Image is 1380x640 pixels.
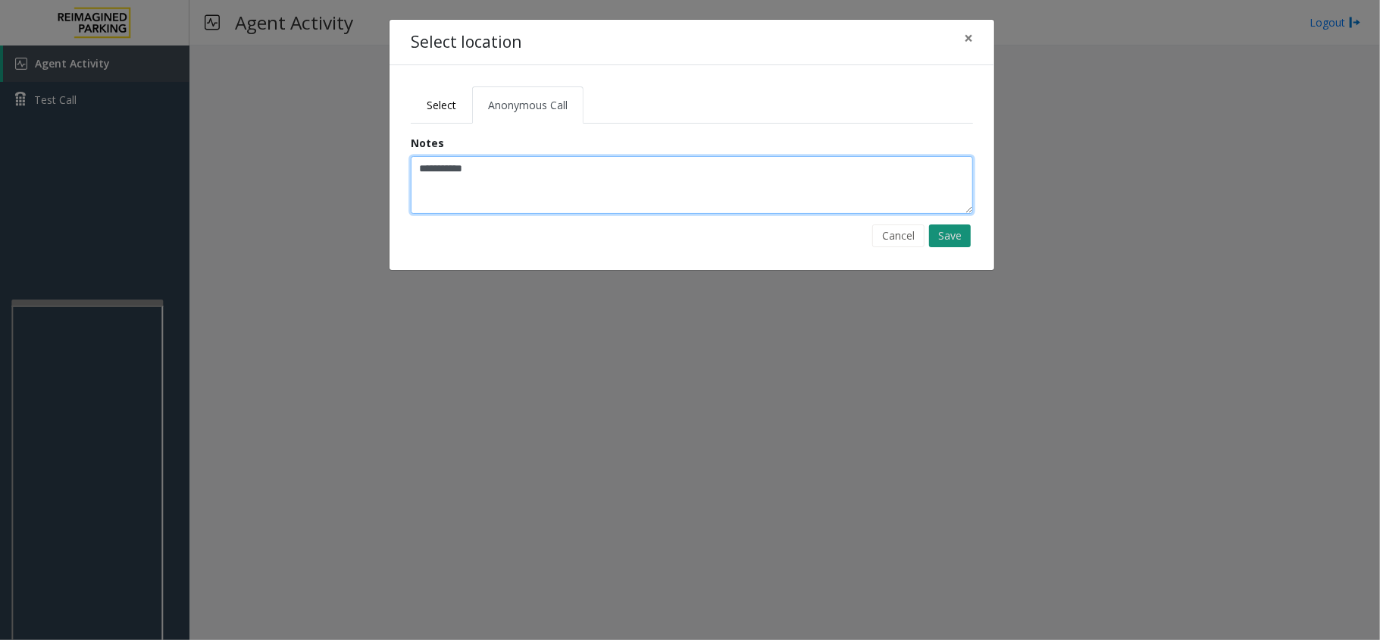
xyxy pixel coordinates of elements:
h4: Select location [411,30,521,55]
button: Save [929,224,971,247]
ul: Tabs [411,86,973,124]
button: Close [953,20,984,57]
label: Notes [411,135,444,151]
span: Select [427,98,456,112]
span: Anonymous Call [488,98,568,112]
button: Cancel [872,224,925,247]
span: × [964,27,973,49]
